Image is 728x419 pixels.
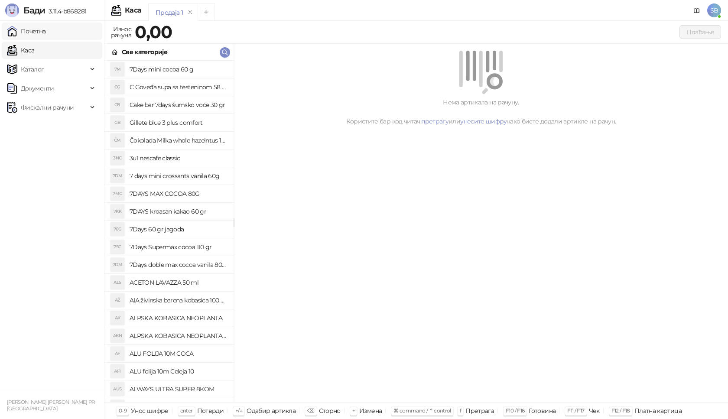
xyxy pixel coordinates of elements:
[130,276,227,289] h4: ACETON LAVAZZA 50 ml
[110,98,124,112] div: CB
[119,407,127,414] span: 0-9
[198,3,215,21] button: Add tab
[110,222,124,236] div: 76G
[130,169,227,183] h4: 7 days mini crossants vanila 60g
[110,62,124,76] div: 7M
[359,405,382,416] div: Измена
[110,382,124,396] div: AUS
[690,3,704,17] a: Документација
[460,407,461,414] span: f
[110,80,124,94] div: CG
[130,98,227,112] h4: Cake bar 7days šumsko voće 30 gr
[110,169,124,183] div: 7DM
[130,329,227,343] h4: ALPSKA KOBASICA NEOPLANTA 1kg
[393,407,451,414] span: ⌘ command / ⌃ control
[197,405,224,416] div: Потврди
[707,3,721,17] span: SB
[235,407,242,414] span: ↑/↓
[244,97,718,126] div: Нема артикала на рачуну. Користите бар код читач, или како бисте додали артикле на рачун.
[529,405,556,416] div: Готовина
[130,151,227,165] h4: 3u1 nescafe classic
[131,405,169,416] div: Унос шифре
[567,407,584,414] span: F11 / F17
[110,133,124,147] div: ČM
[110,347,124,361] div: AF
[130,80,227,94] h4: C Goveđa supa sa testeninom 58 grama
[156,8,183,17] div: Продаја 1
[506,407,524,414] span: F10 / F16
[130,382,227,396] h4: ALWAYS ULTRA SUPER 8KOM
[5,3,19,17] img: Logo
[104,61,234,402] div: grid
[589,405,600,416] div: Чек
[7,399,95,412] small: [PERSON_NAME] [PERSON_NAME] PR [GEOGRAPHIC_DATA]
[130,222,227,236] h4: 7Days 60 gr jagoda
[135,21,172,42] strong: 0,00
[465,405,494,416] div: Претрага
[319,405,341,416] div: Сторно
[130,293,227,307] h4: AIA živinska barena kobasica 100 gr
[307,407,314,414] span: ⌫
[45,7,86,15] span: 3.11.4-b868281
[130,133,227,147] h4: Čokolada Milka whole hazelntus 100 gr
[21,61,44,78] span: Каталог
[110,329,124,343] div: AKN
[634,405,682,416] div: Платна картица
[109,23,133,41] div: Износ рачуна
[421,117,448,125] a: претрагу
[21,99,74,116] span: Фискални рачуни
[611,407,630,414] span: F12 / F18
[110,311,124,325] div: AK
[7,23,46,40] a: Почетна
[23,5,45,16] span: Бади
[122,47,167,57] div: Све категорије
[130,347,227,361] h4: ALU FOLIJA 10M COCA
[130,62,227,76] h4: 7Days mini cocoa 60 g
[110,258,124,272] div: 7DM
[21,80,54,97] span: Документи
[130,116,227,130] h4: Gillete blue 3 plus comfort
[110,116,124,130] div: GB
[460,117,507,125] a: унесите шифру
[130,205,227,218] h4: 7DAYS kroasan kakao 60 gr
[110,240,124,254] div: 7SC
[679,25,721,39] button: Плаћање
[130,258,227,272] h4: 7Days doble max cocoa vanila 80 gr
[110,187,124,201] div: 7MC
[110,205,124,218] div: 7KK
[110,364,124,378] div: AF1
[125,7,141,14] div: Каса
[110,276,124,289] div: AL5
[7,42,34,59] a: Каса
[247,405,296,416] div: Одабир артикла
[180,407,193,414] span: enter
[110,151,124,165] div: 3NC
[130,364,227,378] h4: ALU folija 10m Celeja 10
[130,187,227,201] h4: 7DAYS MAX COCOA 80G
[130,240,227,254] h4: 7Days Supermax cocoa 110 gr
[110,293,124,307] div: AŽ
[185,9,196,16] button: remove
[130,400,227,414] h4: ALWAYS ultra ulošci 16kom
[110,400,124,414] div: AUU
[352,407,355,414] span: +
[130,311,227,325] h4: ALPSKA KOBASICA NEOPLANTA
